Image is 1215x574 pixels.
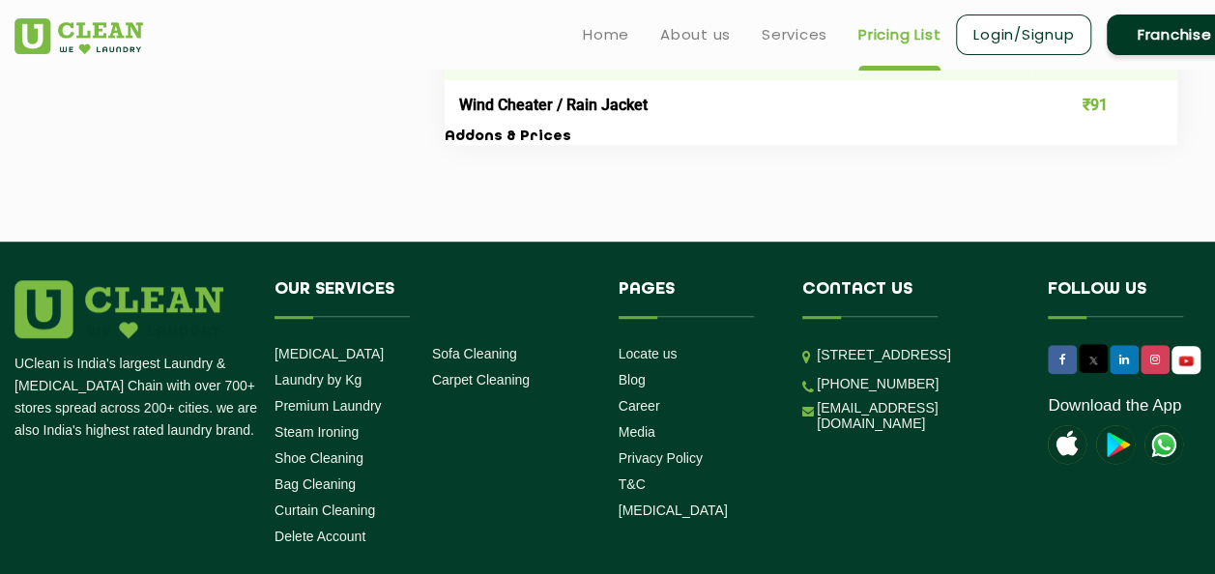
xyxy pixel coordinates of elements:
[817,344,1019,366] p: [STREET_ADDRESS]
[858,23,940,46] a: Pricing List
[1048,396,1181,416] a: Download the App
[432,346,517,361] a: Sofa Cleaning
[1096,425,1135,464] img: playstoreicon.png
[1048,425,1086,464] img: apple-icon.png
[445,80,1031,128] td: Wind Cheater / Rain Jacket
[660,23,731,46] a: About us
[619,346,678,361] a: Locate us
[14,18,143,54] img: UClean Laundry and Dry Cleaning
[762,23,827,46] a: Services
[619,280,774,317] h4: Pages
[583,23,629,46] a: Home
[619,476,646,492] a: T&C
[275,398,382,414] a: Premium Laundry
[956,14,1091,55] a: Login/Signup
[275,346,384,361] a: [MEDICAL_DATA]
[14,353,260,442] p: UClean is India's largest Laundry & [MEDICAL_DATA] Chain with over 700+ stores spread across 200+...
[619,502,728,518] a: [MEDICAL_DATA]
[619,424,655,440] a: Media
[275,280,590,317] h4: Our Services
[432,372,530,387] a: Carpet Cleaning
[1144,425,1183,464] img: UClean Laundry and Dry Cleaning
[275,372,362,387] a: Laundry by Kg
[275,502,375,518] a: Curtain Cleaning
[1173,351,1199,371] img: UClean Laundry and Dry Cleaning
[619,372,646,387] a: Blog
[802,280,1019,317] h4: Contact us
[619,398,660,414] a: Career
[817,400,1019,431] a: [EMAIL_ADDRESS][DOMAIN_NAME]
[275,529,365,544] a: Delete Account
[275,424,359,440] a: Steam Ironing
[275,450,363,466] a: Shoe Cleaning
[14,280,223,338] img: logo.png
[445,129,1177,146] h3: Addons & Prices
[275,476,356,492] a: Bag Cleaning
[817,376,939,391] a: [PHONE_NUMBER]
[619,450,703,466] a: Privacy Policy
[1031,80,1178,128] td: ₹91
